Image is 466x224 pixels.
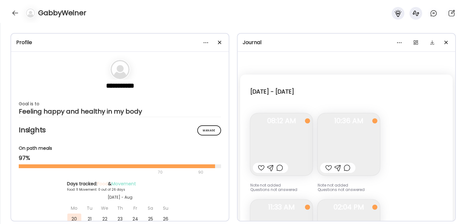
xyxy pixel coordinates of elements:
[250,118,313,124] span: 08:12 AM
[250,182,281,188] span: Note not added
[97,181,108,187] span: Food
[113,203,127,214] div: Th
[26,9,35,17] img: bg-avatar-default.svg
[67,181,173,187] div: Days tracked: &
[243,39,450,46] div: Journal
[19,108,221,115] div: Feeling happy and healthy in my body
[144,203,158,214] div: Sa
[318,204,380,210] span: 02:04 PM
[83,203,97,214] div: Tu
[250,88,294,96] div: [DATE] - [DATE]
[19,168,196,176] div: 70
[250,204,313,210] span: 11:33 AM
[67,187,173,192] div: Food: 11 Movement: 0 out of 26 days
[19,145,221,152] div: On path meals
[38,8,86,18] h4: GabbyWeiner
[318,118,380,124] span: 10:36 AM
[19,125,221,135] h2: Insights
[98,203,112,214] div: We
[318,187,365,192] span: Questions not answered
[318,182,348,188] span: Note not added
[159,203,173,214] div: Su
[197,125,221,135] div: Manage
[67,194,173,200] div: [DATE] - Aug
[111,181,136,187] span: Movement
[198,168,204,176] div: 90
[19,100,221,108] div: Goal is to
[16,39,224,46] div: Profile
[67,203,81,214] div: Mo
[19,154,221,162] div: 97%
[111,60,130,79] img: bg-avatar-default.svg
[250,187,297,192] span: Questions not answered
[128,203,142,214] div: Fr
